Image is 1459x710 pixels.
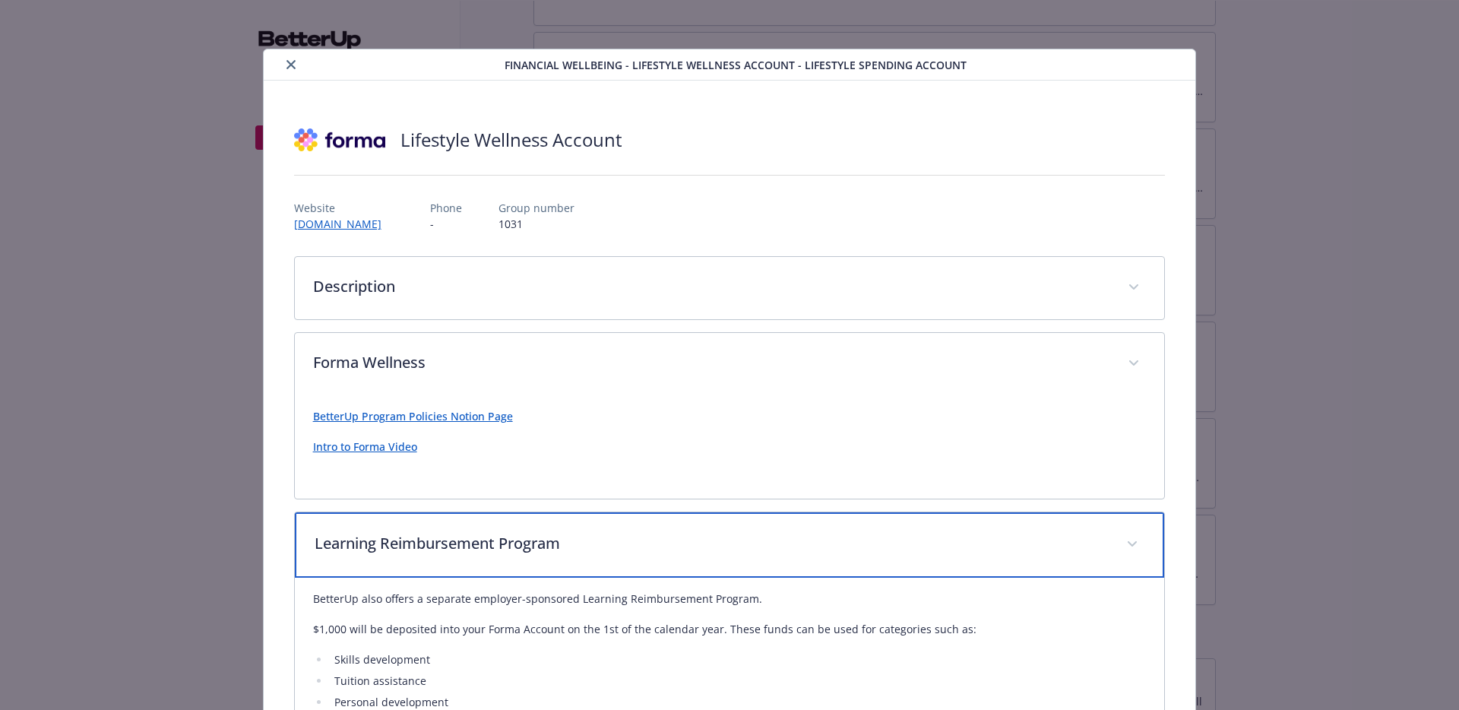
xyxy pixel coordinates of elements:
img: Forma, Inc. [294,117,385,163]
p: Group number [498,200,574,216]
li: Skills development [330,651,1147,669]
p: Phone [430,200,462,216]
p: $1,000 will be deposited into your Forma Account on the 1st of the calendar year. These funds can... [313,620,1147,639]
div: Forma Wellness [295,333,1165,395]
p: Description [313,275,1110,298]
a: BetterUp Program Policies Notion Page [313,409,513,423]
a: Intro to Forma Video [313,439,417,454]
p: 1031 [498,216,574,232]
div: Description [295,257,1165,319]
p: BetterUp also offers a separate employer-sponsored Learning Reimbursement Program. [313,590,1147,608]
div: Learning Reimbursement Program [295,512,1165,578]
p: - [430,216,462,232]
span: Financial Wellbeing - Lifestyle Wellness Account - Lifestyle Spending Account [505,57,967,73]
div: Forma Wellness [295,395,1165,499]
p: Forma Wellness [313,351,1110,374]
a: [DOMAIN_NAME] [294,217,394,231]
p: Website [294,200,394,216]
h2: Lifestyle Wellness Account [400,127,622,153]
p: Learning Reimbursement Program [315,532,1109,555]
li: Tuition assistance [330,672,1147,690]
button: close [282,55,300,74]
